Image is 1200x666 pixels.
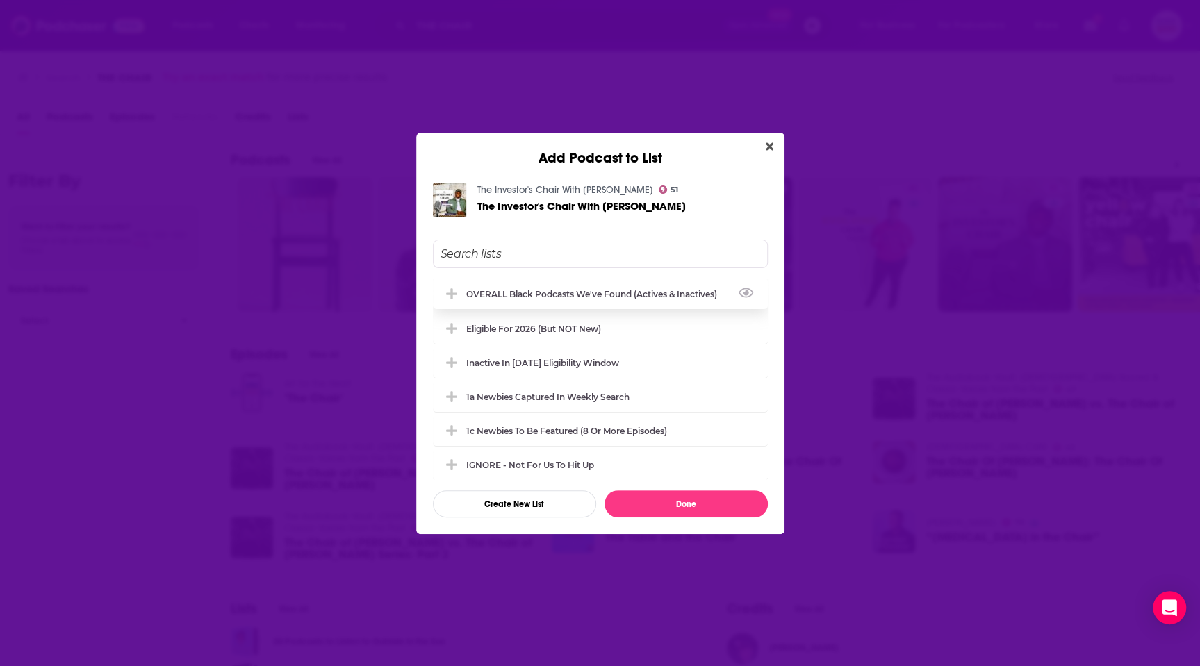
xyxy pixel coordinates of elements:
[466,426,667,436] div: 1c Newbies to be featured (8 or more episodes)
[760,138,779,156] button: Close
[433,240,768,517] div: Add Podcast To List
[659,185,679,194] a: 51
[717,297,725,298] button: View Link
[433,278,768,309] div: OVERALL Black podcasts we've found (actives & inactives)
[466,460,594,470] div: IGNORE - not for us to hit up
[433,449,768,480] div: IGNORE - not for us to hit up
[433,415,768,446] div: 1c Newbies to be featured (8 or more episodes)
[466,289,725,299] div: OVERALL Black podcasts we've found (actives & inactives)
[466,324,601,334] div: Eligible for 2026 (but NOT new)
[605,490,768,517] button: Done
[1153,591,1186,624] div: Open Intercom Messenger
[671,187,678,193] span: 51
[477,184,653,196] a: The Investor's Chair With Ivyn Sambo
[433,347,768,378] div: Inactive in 2026 eligibility window
[466,392,630,402] div: 1a Newbies captured in weekly search
[433,240,768,268] input: Search lists
[477,199,686,213] span: The Investor's Chair With [PERSON_NAME]
[477,200,686,212] a: The Investor's Chair With Ivyn Sambo
[466,358,619,368] div: Inactive in [DATE] eligibility window
[433,313,768,344] div: Eligible for 2026 (but NOT new)
[433,381,768,412] div: 1a Newbies captured in weekly search
[416,133,784,167] div: Add Podcast to List
[433,490,596,517] button: Create New List
[433,183,466,217] img: The Investor's Chair With Ivyn Sambo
